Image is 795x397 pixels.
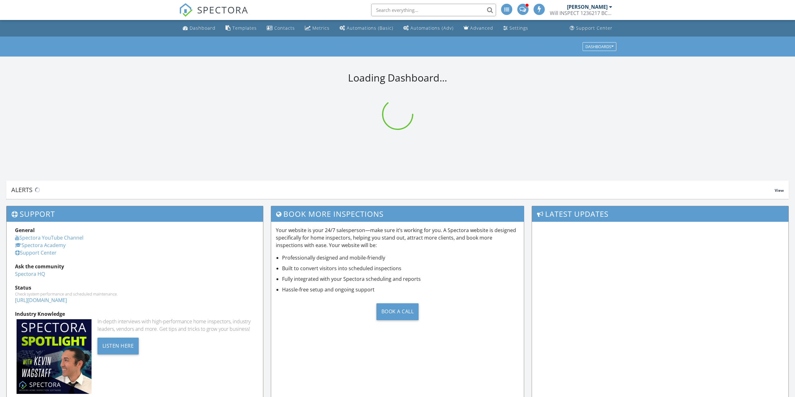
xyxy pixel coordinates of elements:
[282,254,519,261] li: Professionally designed and mobile-friendly
[15,263,255,270] div: Ask the community
[376,303,419,320] div: Book a Call
[15,227,35,234] strong: General
[15,249,57,256] a: Support Center
[271,206,524,221] h3: Book More Inspections
[470,25,493,31] div: Advanced
[97,342,139,349] a: Listen Here
[282,265,519,272] li: Built to convert visitors into scheduled inspections
[567,4,608,10] div: [PERSON_NAME]
[15,291,255,296] div: Check system performance and scheduled maintenance.
[276,226,519,249] p: Your website is your 24/7 salesperson—make sure it’s working for you. A Spectora website is desig...
[371,4,496,16] input: Search everything...
[97,318,255,333] div: In-depth interviews with high-performance home inspectors, industry leaders, vendors and more. Ge...
[775,188,784,193] span: View
[576,25,613,31] div: Support Center
[302,22,332,34] a: Metrics
[15,284,255,291] div: Status
[276,298,519,325] a: Book a Call
[17,319,92,394] img: Spectoraspolightmain
[337,22,396,34] a: Automations (Basic)
[282,275,519,283] li: Fully integrated with your Spectora scheduling and reports
[410,25,454,31] div: Automations (Adv)
[585,44,614,49] div: Dashboards
[567,22,615,34] a: Support Center
[583,42,616,51] button: Dashboards
[550,10,612,16] div: Will INSPECT 1236217 BC LTD
[461,22,496,34] a: Advanced
[501,22,531,34] a: Settings
[180,22,218,34] a: Dashboard
[179,3,193,17] img: The Best Home Inspection Software - Spectora
[97,338,139,355] div: Listen Here
[532,206,788,221] h3: Latest Updates
[7,206,263,221] h3: Support
[232,25,257,31] div: Templates
[179,8,248,22] a: SPECTORA
[401,22,456,34] a: Automations (Advanced)
[274,25,295,31] div: Contacts
[11,186,775,194] div: Alerts
[15,297,67,304] a: [URL][DOMAIN_NAME]
[15,234,83,241] a: Spectora YouTube Channel
[312,25,330,31] div: Metrics
[223,22,259,34] a: Templates
[197,3,248,16] span: SPECTORA
[282,286,519,293] li: Hassle-free setup and ongoing support
[509,25,528,31] div: Settings
[190,25,216,31] div: Dashboard
[15,242,66,249] a: Spectora Academy
[15,310,255,318] div: Industry Knowledge
[347,25,393,31] div: Automations (Basic)
[15,270,45,277] a: Spectora HQ
[264,22,297,34] a: Contacts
